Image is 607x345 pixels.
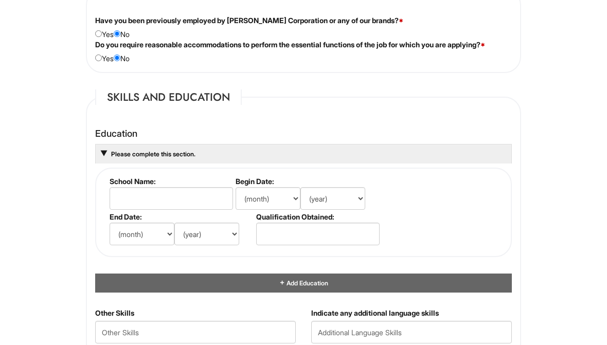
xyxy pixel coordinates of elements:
[87,15,520,40] div: Yes No
[279,279,328,287] a: Add Education
[95,15,403,26] label: Have you been previously employed by [PERSON_NAME] Corporation or any of our brands?
[95,308,134,318] label: Other Skills
[87,40,520,64] div: Yes No
[285,279,328,287] span: Add Education
[311,321,512,343] input: Additional Language Skills
[256,212,378,221] label: Qualification Obtained:
[95,321,296,343] input: Other Skills
[311,308,439,318] label: Indicate any additional language skills
[95,129,512,139] h4: Education
[95,89,242,105] legend: Skills and Education
[95,40,485,50] label: Do you require reasonable accommodations to perform the essential functions of the job for which ...
[110,177,231,186] label: School Name:
[110,212,252,221] label: End Date:
[236,177,378,186] label: Begin Date:
[110,150,195,158] a: Please complete this section.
